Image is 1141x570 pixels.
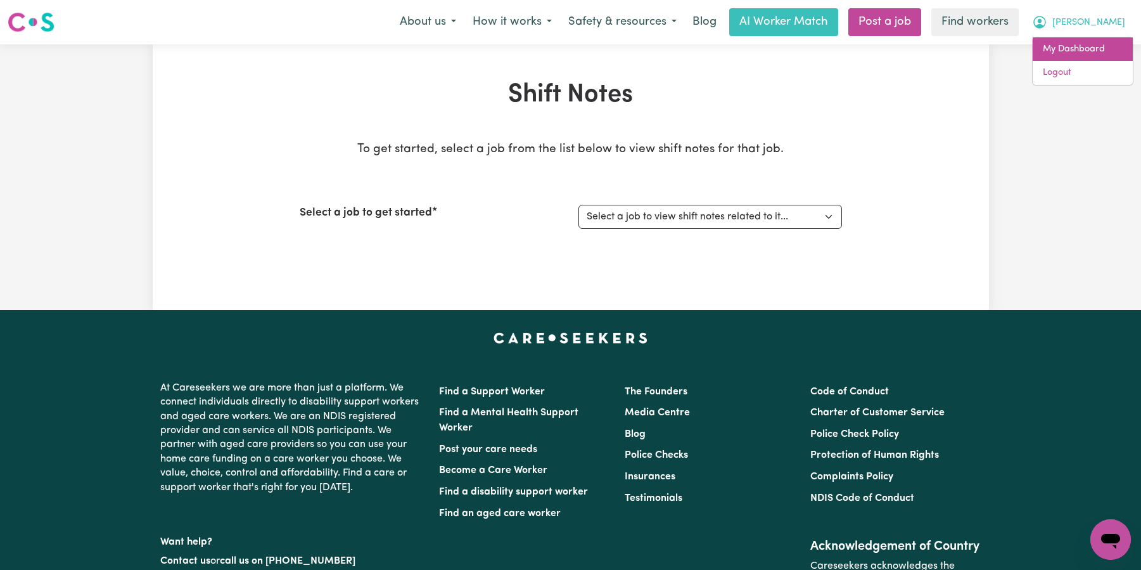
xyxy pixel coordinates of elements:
[439,465,547,476] a: Become a Care Worker
[810,493,914,503] a: NDIS Code of Conduct
[931,8,1019,36] a: Find workers
[1052,16,1125,30] span: [PERSON_NAME]
[810,539,981,554] h2: Acknowledgement of Country
[160,556,210,566] a: Contact us
[810,408,945,418] a: Charter of Customer Service
[625,387,687,397] a: The Founders
[439,487,588,497] a: Find a disability support worker
[464,9,560,36] button: How it works
[625,408,690,418] a: Media Centre
[625,429,646,439] a: Blog
[300,141,842,159] p: To get started, select a job from the list below to view shift notes for that job.
[810,450,939,460] a: Protection of Human Rights
[1033,61,1133,85] a: Logout
[300,205,432,221] label: Select a job to get started
[560,9,685,36] button: Safety & resources
[848,8,921,36] a: Post a job
[625,493,682,503] a: Testimonials
[439,444,537,455] a: Post your care needs
[160,530,424,549] p: Want help?
[439,387,545,397] a: Find a Support Worker
[685,8,724,36] a: Blog
[810,472,893,482] a: Complaints Policy
[160,376,424,500] p: At Careseekers we are more than just a platform. We connect individuals directly to disability su...
[8,8,54,37] a: Careseekers logo
[300,80,842,110] h1: Shift Notes
[494,333,647,343] a: Careseekers home page
[625,472,675,482] a: Insurances
[220,556,355,566] a: call us on [PHONE_NUMBER]
[810,387,889,397] a: Code of Conduct
[625,450,688,460] a: Police Checks
[439,508,561,519] a: Find an aged care worker
[1090,519,1131,560] iframe: Button to launch messaging window
[439,408,578,433] a: Find a Mental Health Support Worker
[392,9,464,36] button: About us
[1032,37,1133,86] div: My Account
[1024,9,1133,36] button: My Account
[729,8,838,36] a: AI Worker Match
[1033,37,1133,62] a: My Dashboard
[8,11,54,34] img: Careseekers logo
[810,429,899,439] a: Police Check Policy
